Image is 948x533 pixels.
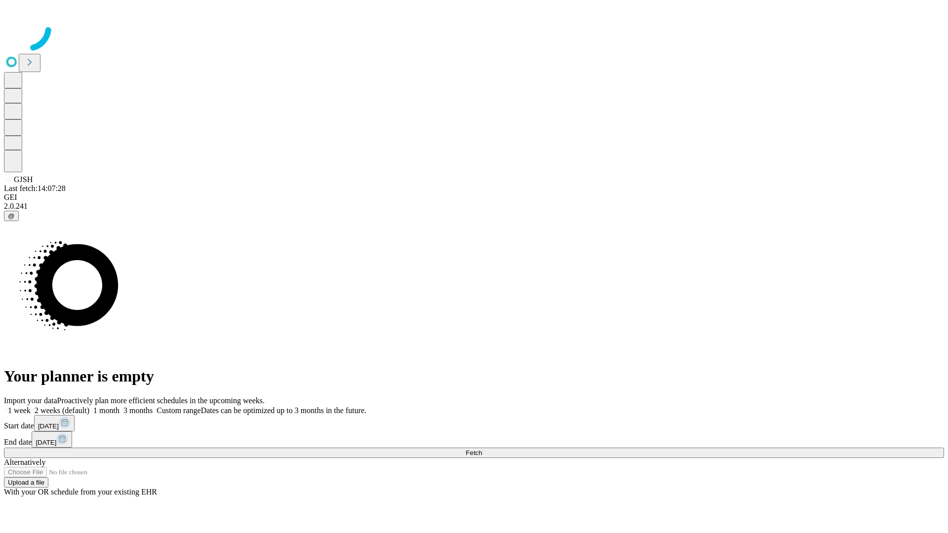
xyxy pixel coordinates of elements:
[34,415,75,431] button: [DATE]
[4,488,157,496] span: With your OR schedule from your existing EHR
[4,448,944,458] button: Fetch
[4,431,944,448] div: End date
[4,415,944,431] div: Start date
[4,211,19,221] button: @
[4,184,66,192] span: Last fetch: 14:07:28
[4,458,45,466] span: Alternatively
[38,422,59,430] span: [DATE]
[35,406,89,415] span: 2 weeks (default)
[36,439,56,446] span: [DATE]
[4,193,944,202] div: GEI
[4,477,48,488] button: Upload a file
[8,212,15,220] span: @
[157,406,200,415] span: Custom range
[93,406,119,415] span: 1 month
[201,406,366,415] span: Dates can be optimized up to 3 months in the future.
[4,396,57,405] span: Import your data
[8,406,31,415] span: 1 week
[14,175,33,184] span: GJSH
[123,406,153,415] span: 3 months
[57,396,265,405] span: Proactively plan more efficient schedules in the upcoming weeks.
[4,367,944,385] h1: Your planner is empty
[32,431,72,448] button: [DATE]
[466,449,482,457] span: Fetch
[4,202,944,211] div: 2.0.241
